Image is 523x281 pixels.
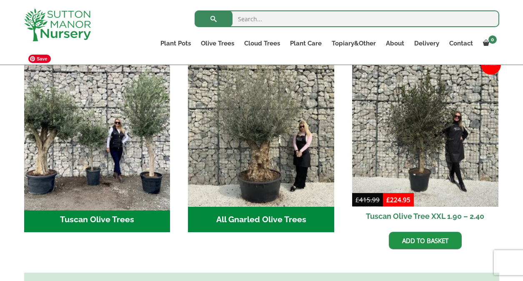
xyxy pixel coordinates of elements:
a: Contact [444,38,478,49]
a: Topiary&Other [327,38,381,49]
a: 0 [478,38,499,49]
h2: Tuscan Olive Trees [24,207,170,233]
a: About [381,38,409,49]
img: Tuscan Olive Tree XXL 1.90 - 2.40 [352,60,498,207]
a: Plant Pots [155,38,196,49]
bdi: 224.95 [386,196,410,204]
a: Sale! Tuscan Olive Tree XXL 1.90 – 2.40 [352,60,498,226]
a: Delivery [409,38,444,49]
a: Cloud Trees [239,38,285,49]
img: Tuscan Olive Trees [20,57,174,210]
a: Add to basket: “Tuscan Olive Tree XXL 1.90 - 2.40” [389,232,462,249]
span: £ [386,196,390,204]
h2: All Gnarled Olive Trees [188,207,334,233]
img: logo [24,8,91,41]
bdi: 415.99 [355,196,380,204]
a: Olive Trees [196,38,239,49]
a: Visit product category Tuscan Olive Trees [24,60,170,232]
span: £ [355,196,359,204]
span: Save [28,55,51,63]
a: Visit product category All Gnarled Olive Trees [188,60,334,232]
h2: Tuscan Olive Tree XXL 1.90 – 2.40 [352,207,498,226]
img: All Gnarled Olive Trees [188,60,334,207]
input: Search... [195,10,499,27]
a: Plant Care [285,38,327,49]
span: 0 [488,35,497,44]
